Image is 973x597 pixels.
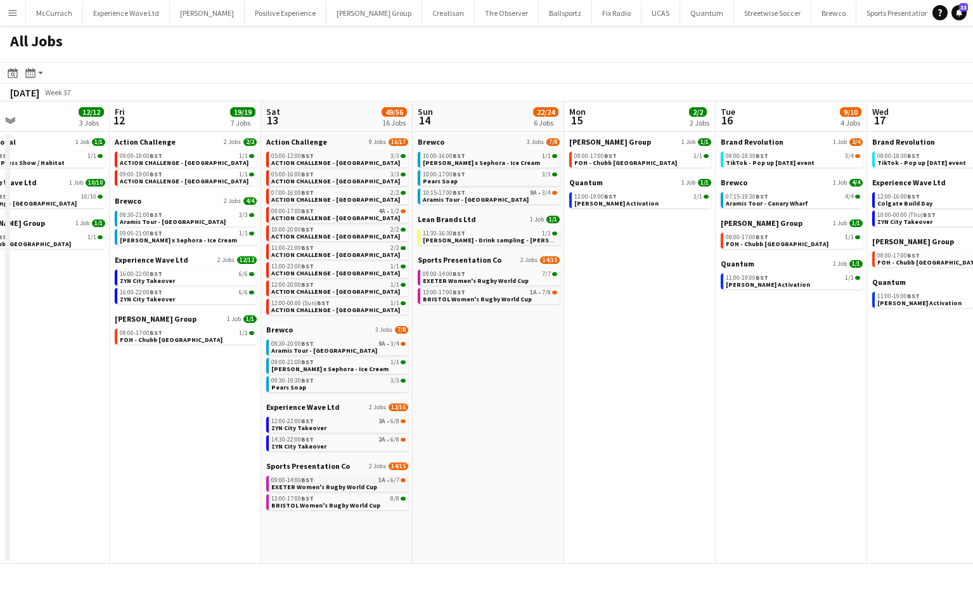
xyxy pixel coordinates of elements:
span: BST [453,188,465,197]
span: BST [150,288,162,296]
span: 09:00-21:00 [120,230,162,237]
span: ACTION CHALLENGE - LONDON [120,177,248,185]
a: 05:00-16:00BST3/3ACTION CHALLENGE - [GEOGRAPHIC_DATA] [271,170,406,185]
span: Aramis Tour - Leicester [120,218,226,226]
span: 1/1 [92,220,105,227]
a: Experience Wave Ltd2 Jobs12/12 [115,255,257,265]
div: [PERSON_NAME] Group1 Job1/108:00-17:00BST1/1FOH - Chubb [GEOGRAPHIC_DATA] [721,218,863,259]
span: Action Challenge [115,137,176,147]
span: 18:00-00:00 (Thu) [877,212,936,218]
span: 3/4 [390,341,399,347]
span: ACTION CHALLENGE - LONDON [271,159,400,167]
span: Aramis Tour - Canary Wharf [726,199,808,207]
span: 1/1 [849,260,863,268]
span: ZYN City Takeover [877,218,932,226]
span: 08:30-21:00 [120,212,162,218]
span: BST [756,233,768,241]
span: 08:00-17:00 [574,153,617,159]
span: 1 Job [833,179,847,187]
span: 3/3 [390,153,399,159]
span: 33 [959,3,968,11]
span: 4/4 [849,179,863,187]
a: Action Challenge2 Jobs2/2 [115,137,257,147]
span: 10:00-20:00 [271,226,314,233]
span: BST [756,192,768,200]
a: 09:00-14:00BST7/7EXETER Women's Rugby World Cup [423,270,557,284]
span: BRISTOL Women's Rugby World Cup [423,295,532,303]
a: 11:00-23:00BST1/1ACTION CHALLENGE - [GEOGRAPHIC_DATA] [271,262,406,277]
span: 08:00-18:30 [726,153,768,159]
span: 7/8 [395,326,408,334]
span: Estée Lauder x Sephora - Ice Cream [423,159,540,167]
span: 1/1 [390,300,399,306]
a: 08:00-17:00BST1/1FOH - Chubb [GEOGRAPHIC_DATA] [120,329,254,343]
a: Brewco2 Jobs4/4 [115,196,257,206]
span: BST [150,170,162,178]
a: Quantum1 Job1/1 [721,259,863,268]
span: 16:00-22:00 [120,271,162,277]
a: 08:00-17:00BST1/1FOH - Chubb [GEOGRAPHIC_DATA] [726,233,860,247]
span: 1/1 [243,315,257,323]
span: BST [301,170,314,178]
a: 10:00-17:00BST3/3Pears Soap [423,170,557,185]
span: 1/1 [546,216,560,223]
span: 2/2 [243,138,257,146]
span: 07:00-16:00 [271,190,314,196]
span: Mace Group [721,218,802,228]
span: Ruben Spritz - Drink sampling - Costco Sunbury [423,236,581,244]
a: 10:00-20:00BST2/2ACTION CHALLENGE - [GEOGRAPHIC_DATA] [271,225,406,240]
span: Sports Presentation Co [418,255,501,265]
span: Mace Group [569,137,651,147]
span: Mace Group [115,314,197,324]
a: 08:30-20:00BST9A•3/4Aramis Tour - [GEOGRAPHIC_DATA] [271,339,406,354]
span: Quantum [872,277,906,287]
span: Experience Wave Ltd [872,178,946,187]
span: 12/12 [237,256,257,264]
span: 08:00-17:00 [120,330,162,336]
a: 11:00-21:00BST2/2ACTION CHALLENGE - [GEOGRAPHIC_DATA] [271,244,406,258]
span: 1 Job [681,179,695,187]
span: 1/1 [239,330,248,336]
div: Lean Brands Ltd1 Job1/111:30-16:30BST1/1[PERSON_NAME] - Drink sampling - [PERSON_NAME] [418,214,560,255]
a: 07:00-16:00BST2/2ACTION CHALLENGE - [GEOGRAPHIC_DATA] [271,188,406,203]
button: Positive Experience [245,1,326,25]
span: BST [756,152,768,160]
button: [PERSON_NAME] [170,1,245,25]
span: 3 Jobs [527,138,544,146]
span: 05:00-16:00 [271,171,314,178]
span: ACTION CHALLENGE - LONDON [271,214,400,222]
span: TikTok - Pop up carnival event [726,159,815,167]
button: [PERSON_NAME] Group [326,1,422,25]
span: BST [453,270,465,278]
span: BST [301,339,314,348]
span: 11:00-21:00 [271,245,314,251]
span: ACTION CHALLENGE - LONDON [271,306,400,314]
button: Streetwise Soccer [734,1,811,25]
a: Sports Presentation Co2 Jobs14/15 [418,255,560,265]
span: 9 Jobs [369,138,386,146]
a: 16:00-22:00BST6/6ZYN City Takeover [120,288,254,303]
span: 1/1 [239,230,248,237]
span: Brand Revolution [872,137,935,147]
div: Brewco2 Jobs4/408:30-21:00BST3/3Aramis Tour - [GEOGRAPHIC_DATA]09:00-21:00BST1/1[PERSON_NAME] x S... [115,196,257,255]
span: Cirio Waitrose Activation [726,280,810,289]
span: BST [907,192,920,200]
a: 10:15-17:00BST9A•3/4Aramis Tour - [GEOGRAPHIC_DATA] [423,188,557,203]
span: BST [301,188,314,197]
span: BST [756,273,768,282]
span: 1/1 [239,153,248,159]
span: 12:00-00:00 (Sun) [271,300,330,306]
a: 09:00-18:00BST1/1ACTION CHALLENGE - [GEOGRAPHIC_DATA] [120,152,254,166]
span: ACTION CHALLENGE - LONDON [271,195,400,204]
span: Cirio Waitrose Activation [877,299,962,307]
span: EXETER Women's Rugby World Cup [423,277,529,285]
span: BST [907,292,920,300]
a: 05:00-12:00BST3/3ACTION CHALLENGE - [GEOGRAPHIC_DATA] [271,152,406,166]
span: 08:00-17:00 [877,253,920,259]
span: 10:15-17:00 [423,190,465,196]
div: Brewco1 Job4/407:15-19:30BST4/4Aramis Tour - Canary Wharf [721,178,863,218]
span: 08:30-20:00 [271,341,314,347]
span: 7/8 [542,289,551,296]
span: 10/10 [86,179,105,187]
div: • [271,208,406,214]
